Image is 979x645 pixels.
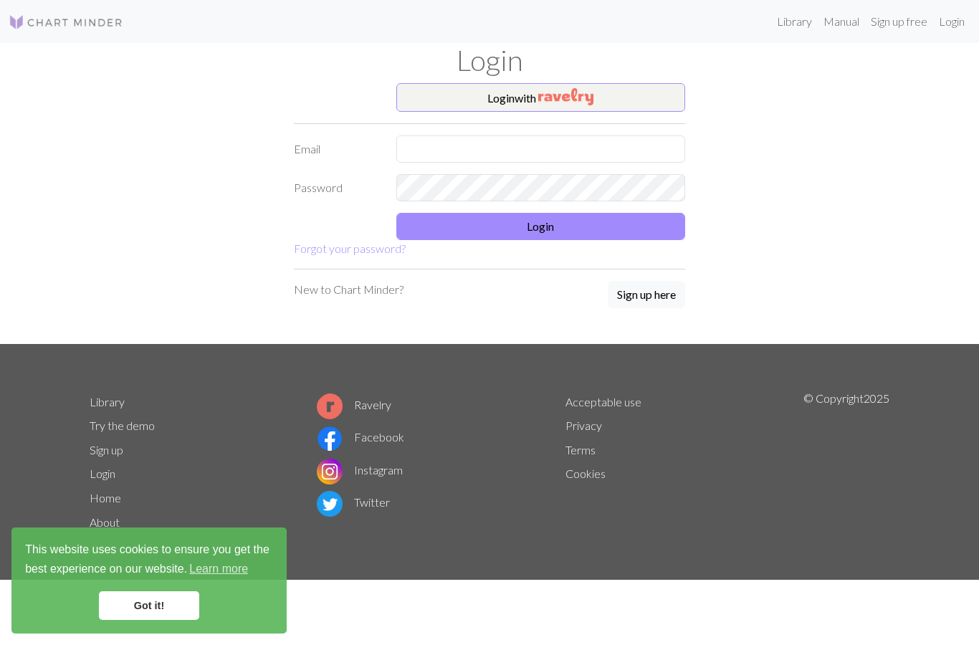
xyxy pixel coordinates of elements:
a: Privacy [565,419,602,432]
a: dismiss cookie message [99,591,199,620]
a: Library [90,395,125,408]
p: © Copyright 2025 [803,390,889,535]
a: Terms [565,443,596,457]
a: Home [90,491,121,505]
button: Sign up here [608,281,685,308]
a: Facebook [317,430,404,444]
a: Cookies [565,467,606,480]
img: Twitter logo [317,491,343,517]
a: Login [933,7,970,36]
a: Acceptable use [565,395,641,408]
a: Library [771,7,818,36]
h1: Login [81,43,898,77]
a: Sign up [90,443,123,457]
a: Manual [818,7,865,36]
a: Ravelry [317,398,391,411]
a: Try the demo [90,419,155,432]
div: cookieconsent [11,527,287,634]
button: Loginwith [396,83,686,112]
p: New to Chart Minder? [294,281,403,298]
a: Forgot your password? [294,242,406,255]
img: Instagram logo [317,459,343,484]
img: Ravelry [538,88,593,105]
a: Login [90,467,115,480]
a: Instagram [317,463,403,477]
button: Login [396,213,686,240]
span: This website uses cookies to ensure you get the best experience on our website. [25,541,273,580]
a: About [90,515,120,529]
a: Sign up free [865,7,933,36]
a: learn more about cookies [187,558,250,580]
label: Email [285,135,388,163]
img: Logo [9,14,123,31]
a: Sign up here [608,281,685,310]
label: Password [285,174,388,201]
a: Twitter [317,495,390,509]
img: Facebook logo [317,426,343,451]
img: Ravelry logo [317,393,343,419]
